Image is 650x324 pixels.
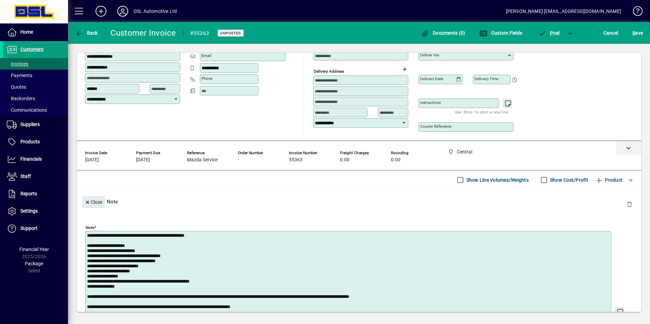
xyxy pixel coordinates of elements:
span: Product [595,175,622,185]
span: Staff [20,174,31,179]
span: Payments [7,73,32,78]
span: 0.00 [391,157,400,163]
mat-label: Deliver via [420,53,439,57]
div: Note [77,189,641,214]
span: Backorders [7,96,35,101]
app-page-header-button: Back [68,27,105,39]
button: Custom Fields [478,27,524,39]
a: Knowledge Base [628,1,642,23]
a: Suppliers [3,116,68,133]
mat-hint: Use 'Enter' to start a new line [455,108,508,116]
div: Customer Invoice [110,28,176,38]
button: Back [73,27,100,39]
span: Invoices [7,61,28,67]
span: Back [75,30,98,36]
div: [PERSON_NAME] [EMAIL_ADDRESS][DOMAIN_NAME] [506,6,621,17]
span: Reports [20,191,37,196]
a: Products [3,133,68,150]
span: 0.00 [340,157,349,163]
a: Home [3,24,68,41]
mat-label: Delivery date [420,76,443,81]
span: S [632,30,635,36]
button: Delete [621,196,638,212]
button: Product [592,174,626,186]
span: Cancel [603,28,618,38]
span: Package [25,261,43,266]
app-page-header-button: Close [80,199,107,205]
button: Close [82,196,105,208]
div: #55363 [190,28,209,39]
span: Close [85,197,102,208]
a: Staff [3,168,68,185]
span: Support [20,226,37,231]
mat-label: Phone [202,76,212,81]
a: Quotes [3,81,68,93]
a: Backorders [3,93,68,104]
span: 55363 [289,157,303,163]
span: Mazda Service [187,157,218,163]
mat-label: Delivery time [475,76,498,81]
mat-label: Email [202,53,211,58]
span: Financial Year [19,247,49,252]
button: Profile [112,5,134,17]
mat-label: Note [86,225,94,230]
button: Save [631,27,645,39]
a: Financials [3,151,68,168]
span: Quotes [7,84,26,90]
a: Communications [3,104,68,116]
span: Home [20,29,33,35]
span: ave [632,28,643,38]
label: Show Cost/Profit [549,177,588,183]
span: Custom Fields [479,30,522,36]
span: [DATE] [136,157,150,163]
label: Show Line Volumes/Weights [465,177,529,183]
a: Settings [3,203,68,220]
a: Payments [3,70,68,81]
span: Communications [7,107,47,113]
a: Reports [3,185,68,202]
a: Support [3,220,68,237]
button: Post [535,27,564,39]
span: Customers [20,47,44,52]
span: Suppliers [20,122,40,127]
span: Documents (0) [421,30,465,36]
button: Cancel [602,27,620,39]
button: Choose address [399,64,410,75]
mat-label: Instructions [420,100,441,105]
span: P [550,30,553,36]
a: Invoices [3,58,68,70]
app-page-header-button: Delete [621,201,638,207]
button: Documents (0) [420,27,467,39]
button: Add [90,5,112,17]
span: Unposted [220,31,241,35]
div: DSL Automotive Ltd [134,6,177,17]
span: Products [20,139,40,144]
span: Settings [20,208,38,214]
mat-label: Courier Reference [420,124,451,129]
span: [DATE] [85,157,99,163]
span: ost [538,30,560,36]
span: - [238,157,239,163]
span: Financials [20,156,42,162]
